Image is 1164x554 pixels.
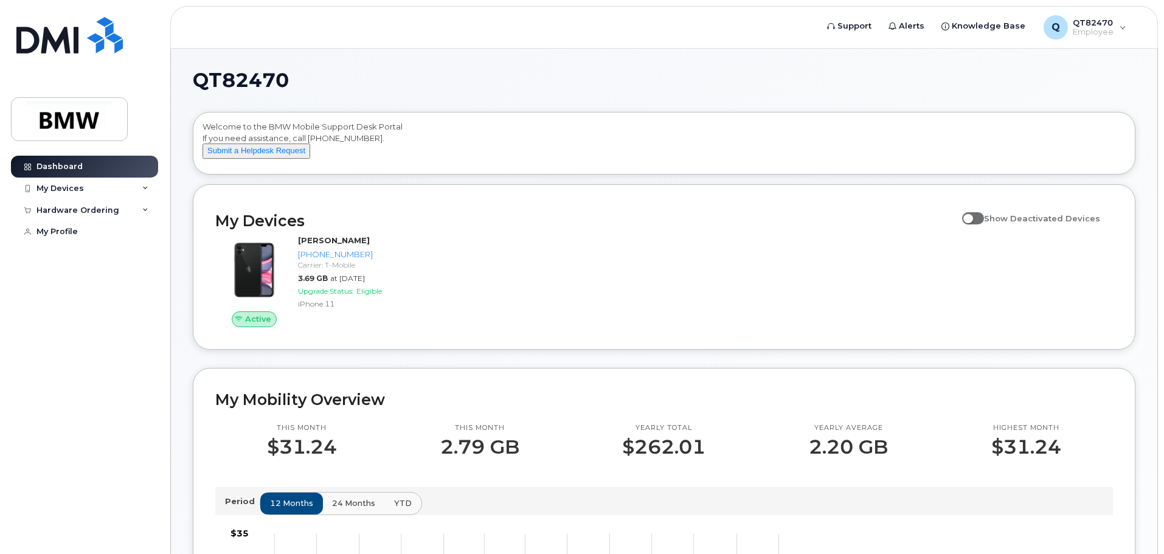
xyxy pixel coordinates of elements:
[440,423,519,433] p: This month
[962,207,972,216] input: Show Deactivated Devices
[330,274,365,283] span: at [DATE]
[230,528,249,539] tspan: $35
[991,436,1061,458] p: $31.24
[267,436,337,458] p: $31.24
[622,436,705,458] p: $262.01
[203,145,310,155] a: Submit a Helpdesk Request
[267,423,337,433] p: This month
[215,212,956,230] h2: My Devices
[225,241,283,299] img: iPhone_11.jpg
[215,390,1113,409] h2: My Mobility Overview
[394,497,412,509] span: YTD
[984,213,1100,223] span: Show Deactivated Devices
[203,144,310,159] button: Submit a Helpdesk Request
[298,274,328,283] span: 3.69 GB
[193,71,289,89] span: QT82470
[298,286,354,296] span: Upgrade Status:
[332,497,375,509] span: 24 months
[215,235,429,327] a: Active[PERSON_NAME][PHONE_NUMBER]Carrier: T-Mobile3.69 GBat [DATE]Upgrade Status:EligibleiPhone 11
[298,299,424,309] div: iPhone 11
[298,249,424,260] div: [PHONE_NUMBER]
[298,260,424,270] div: Carrier: T-Mobile
[991,423,1061,433] p: Highest month
[1111,501,1155,545] iframe: Messenger Launcher
[809,436,888,458] p: 2.20 GB
[440,436,519,458] p: 2.79 GB
[809,423,888,433] p: Yearly average
[298,235,370,245] strong: [PERSON_NAME]
[203,121,1126,170] div: Welcome to the BMW Mobile Support Desk Portal If you need assistance, call [PHONE_NUMBER].
[622,423,705,433] p: Yearly total
[225,496,260,507] p: Period
[245,313,271,325] span: Active
[356,286,382,296] span: Eligible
